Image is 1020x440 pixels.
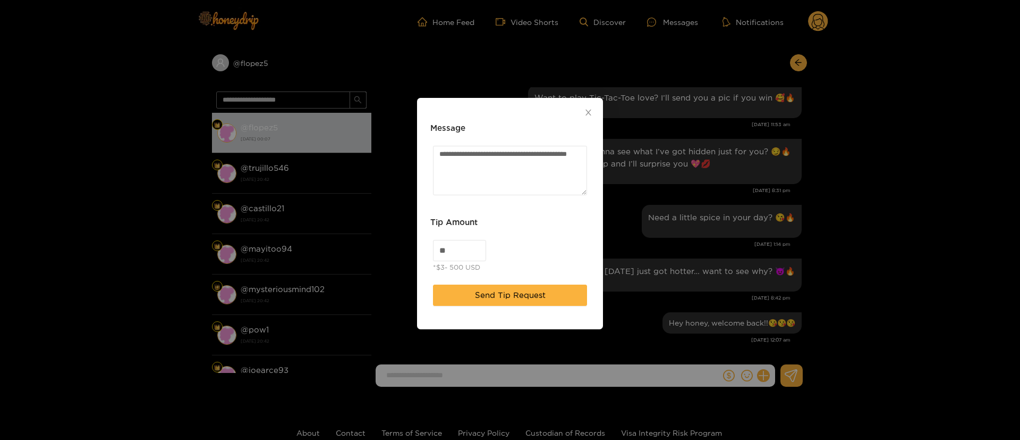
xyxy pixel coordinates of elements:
[430,216,478,229] h3: Tip Amount
[430,122,465,135] h3: Message
[573,98,603,128] button: Close
[433,262,480,272] div: *$3- 500 USD
[475,289,546,302] span: Send Tip Request
[433,285,587,306] button: Send Tip Request
[584,109,592,117] span: close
